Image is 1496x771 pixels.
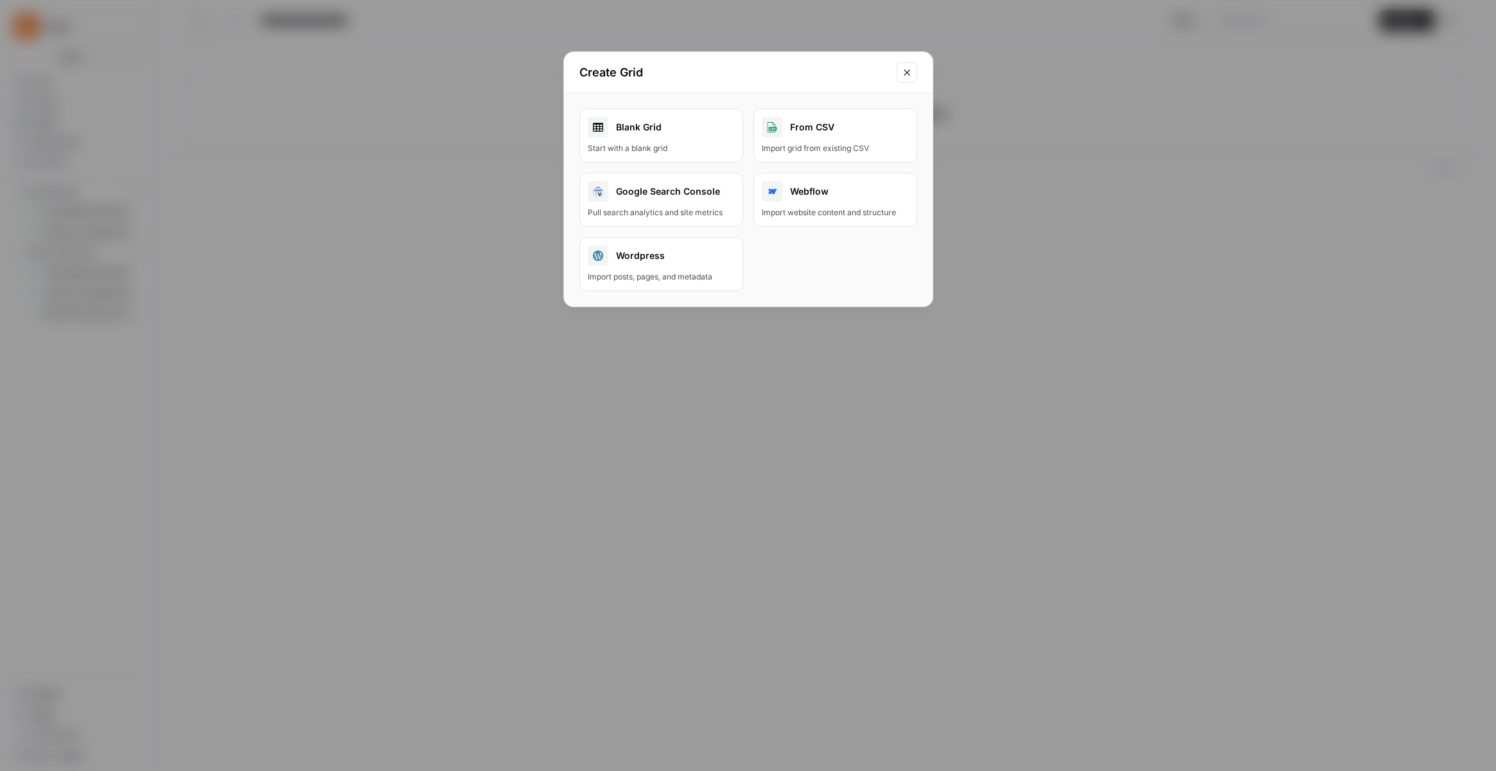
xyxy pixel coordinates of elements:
a: Blank GridStart with a blank grid [579,109,743,163]
div: Import posts, pages, and metadata [588,271,735,283]
button: WebflowImport website content and structure [753,173,917,227]
div: Blank Grid [588,117,735,137]
button: Google Search ConsolePull search analytics and site metrics [579,173,743,227]
div: Wordpress [588,245,735,266]
button: From CSVImport grid from existing CSV [753,109,917,163]
div: Webflow [762,181,909,202]
div: Google Search Console [588,181,735,202]
div: Import grid from existing CSV [762,143,909,154]
div: Import website content and structure [762,207,909,218]
button: WordpressImport posts, pages, and metadata [579,237,743,291]
div: Start with a blank grid [588,143,735,154]
div: Pull search analytics and site metrics [588,207,735,218]
div: From CSV [762,117,909,137]
button: Close modal [897,62,917,83]
h2: Create Grid [579,64,889,82]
